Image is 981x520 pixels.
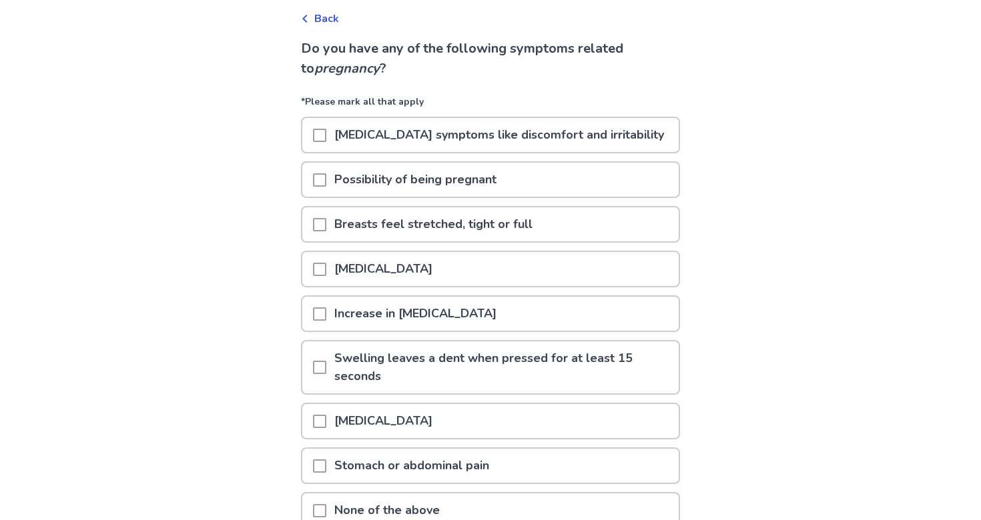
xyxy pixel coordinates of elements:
[314,59,380,77] i: pregnancy
[301,39,680,79] p: Do you have any of the following symptoms related to ?
[314,11,339,27] span: Back
[326,163,505,197] p: Possibility of being pregnant
[326,118,672,152] p: [MEDICAL_DATA] symptoms like discomfort and irritability
[326,207,541,241] p: Breasts feel stretched, tight or full
[326,252,440,286] p: [MEDICAL_DATA]
[326,449,497,483] p: Stomach or abdominal pain
[326,297,505,331] p: Increase in [MEDICAL_DATA]
[301,95,680,117] p: *Please mark all that apply
[326,404,440,438] p: [MEDICAL_DATA]
[326,341,679,393] p: Swelling leaves a dent when pressed for at least 15 seconds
